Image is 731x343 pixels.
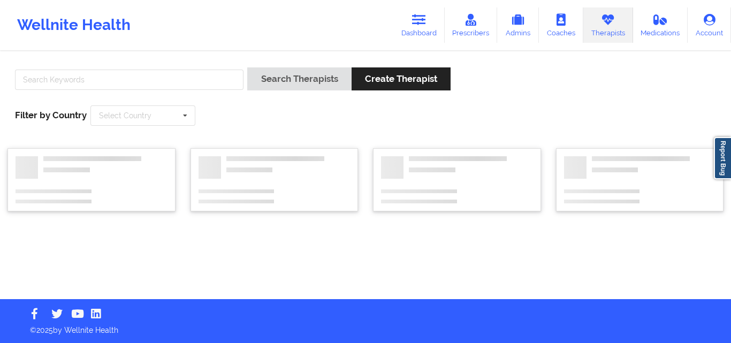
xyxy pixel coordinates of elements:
a: Admins [497,7,539,43]
a: Dashboard [393,7,445,43]
button: Search Therapists [247,67,351,90]
a: Therapists [583,7,633,43]
a: Medications [633,7,688,43]
a: Report Bug [714,137,731,179]
p: © 2025 by Wellnite Health [22,317,709,336]
div: Select Country [99,112,151,119]
span: Filter by Country [15,110,87,120]
button: Create Therapist [352,67,451,90]
a: Coaches [539,7,583,43]
a: Prescribers [445,7,498,43]
a: Account [688,7,731,43]
input: Search Keywords [15,70,243,90]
